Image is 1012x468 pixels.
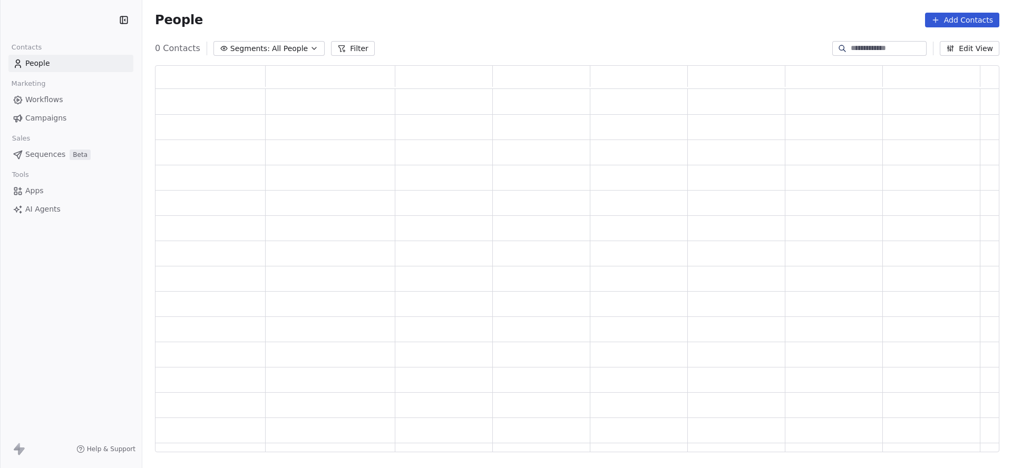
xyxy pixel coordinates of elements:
span: Tools [7,167,33,183]
span: Help & Support [87,445,135,453]
a: Help & Support [76,445,135,453]
span: People [25,58,50,69]
button: Edit View [940,41,999,56]
span: Sequences [25,149,65,160]
span: Campaigns [25,113,66,124]
a: Workflows [8,91,133,108]
span: 0 Contacts [155,42,200,55]
span: Sales [7,131,35,146]
a: AI Agents [8,201,133,218]
a: People [8,55,133,72]
span: Apps [25,185,44,196]
button: Filter [331,41,375,56]
a: Campaigns [8,109,133,127]
a: Apps [8,182,133,200]
span: Beta [70,150,91,160]
span: Segments: [230,43,270,54]
button: Add Contacts [925,13,999,27]
span: Marketing [7,76,50,92]
a: SequencesBeta [8,146,133,163]
span: People [155,12,203,28]
span: Workflows [25,94,63,105]
span: AI Agents [25,204,61,215]
span: Contacts [7,39,46,55]
span: All People [272,43,308,54]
